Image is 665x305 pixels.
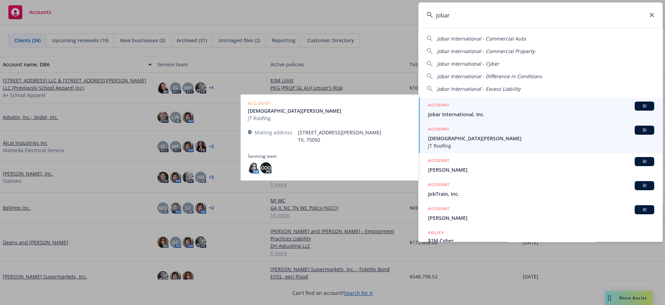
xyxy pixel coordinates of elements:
[428,142,654,149] span: JT Roofing
[428,126,449,134] h5: ACCOUNT
[418,98,663,122] a: ACCOUNTBIJobar International, Inc.
[418,122,663,153] a: ACCOUNTBI[DEMOGRAPHIC_DATA][PERSON_NAME]JT Roofing
[428,181,449,189] h5: ACCOUNT
[637,103,651,109] span: BI
[418,201,663,225] a: ACCOUNTBI[PERSON_NAME]
[437,60,499,67] span: Jobar International - Cyber
[428,190,654,198] span: JobTrain, Inc.
[418,177,663,201] a: ACCOUNTBIJobTrain, Inc.
[418,2,663,28] input: Search...
[637,127,651,133] span: BI
[428,229,444,236] h5: POLICY
[428,237,654,244] span: $2M Cyber
[428,214,654,222] span: [PERSON_NAME]
[437,73,542,80] span: Jobar International - Difference in Conditions
[437,48,535,54] span: Jobar International - Commercial Property
[428,157,449,165] h5: ACCOUNT
[418,153,663,177] a: ACCOUNTBI[PERSON_NAME]
[418,225,663,255] a: POLICY$2M Cyber
[428,205,449,214] h5: ACCOUNT
[637,158,651,165] span: BI
[428,135,654,142] span: [DEMOGRAPHIC_DATA][PERSON_NAME]
[428,166,654,173] span: [PERSON_NAME]
[637,207,651,213] span: BI
[437,85,521,92] span: Jobar International - Excess Liability
[428,111,654,118] span: Jobar International, Inc.
[437,35,526,42] span: Jobar International - Commercial Auto
[637,183,651,189] span: BI
[428,102,449,110] h5: ACCOUNT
